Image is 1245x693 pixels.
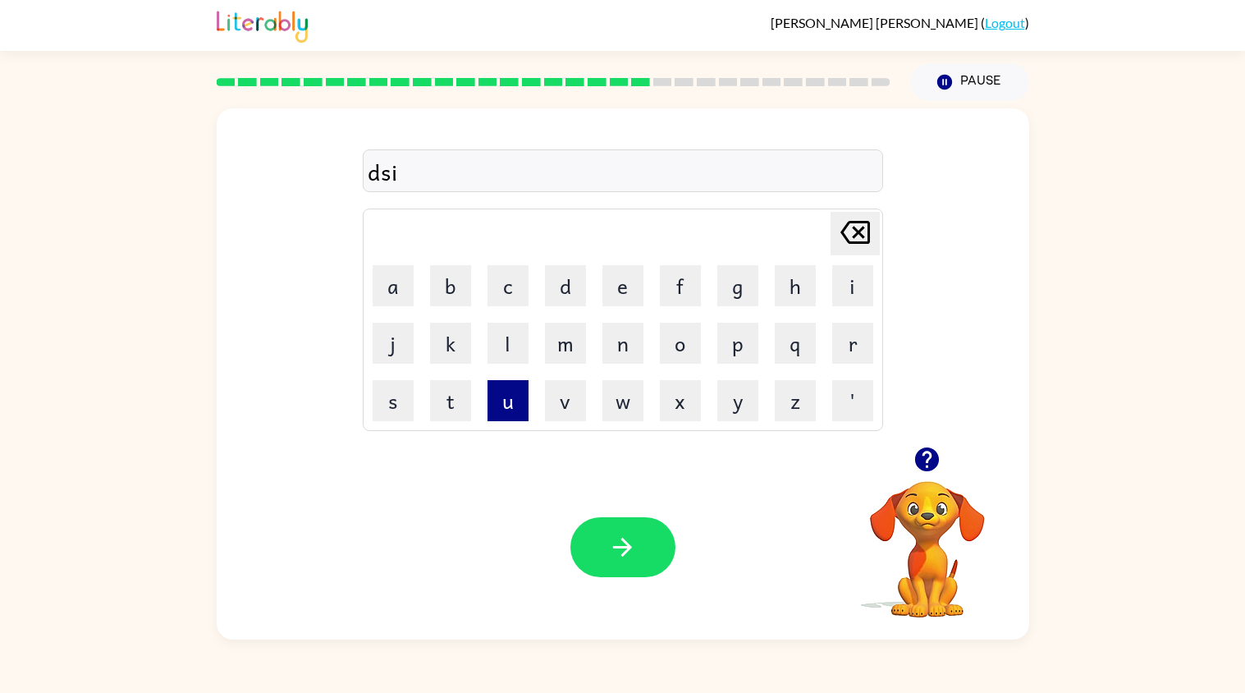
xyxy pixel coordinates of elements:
[217,7,308,43] img: Literably
[602,380,643,421] button: w
[771,15,981,30] span: [PERSON_NAME] [PERSON_NAME]
[717,265,758,306] button: g
[775,323,816,364] button: q
[660,265,701,306] button: f
[845,456,1009,620] video: Your browser must support playing .mp4 files to use Literably. Please try using another browser.
[775,265,816,306] button: h
[717,323,758,364] button: p
[985,15,1025,30] a: Logout
[660,380,701,421] button: x
[775,380,816,421] button: z
[430,265,471,306] button: b
[373,265,414,306] button: a
[545,380,586,421] button: v
[368,154,878,189] div: dsi
[832,265,873,306] button: i
[373,380,414,421] button: s
[771,15,1029,30] div: ( )
[430,323,471,364] button: k
[910,63,1029,101] button: Pause
[487,323,529,364] button: l
[545,323,586,364] button: m
[660,323,701,364] button: o
[373,323,414,364] button: j
[430,380,471,421] button: t
[602,323,643,364] button: n
[717,380,758,421] button: y
[487,380,529,421] button: u
[545,265,586,306] button: d
[487,265,529,306] button: c
[832,323,873,364] button: r
[832,380,873,421] button: '
[602,265,643,306] button: e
